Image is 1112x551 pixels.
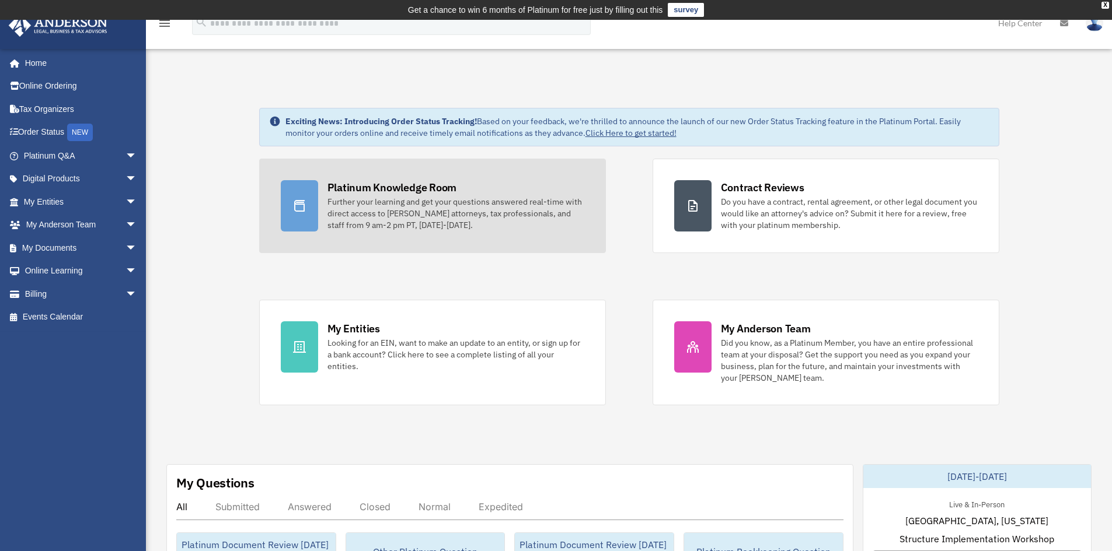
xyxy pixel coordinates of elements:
[259,300,606,405] a: My Entities Looking for an EIN, want to make an update to an entity, or sign up for a bank accoun...
[721,321,811,336] div: My Anderson Team
[8,282,155,306] a: Billingarrow_drop_down
[158,16,172,30] i: menu
[1101,2,1109,9] div: close
[408,3,663,17] div: Get a chance to win 6 months of Platinum for free just by filling out this
[176,501,187,513] div: All
[905,514,1048,528] span: [GEOGRAPHIC_DATA], [US_STATE]
[327,337,584,372] div: Looking for an EIN, want to make an update to an entity, or sign up for a bank account? Click her...
[900,532,1054,546] span: Structure Implementation Workshop
[126,167,149,191] span: arrow_drop_down
[126,259,149,283] span: arrow_drop_down
[360,501,391,513] div: Closed
[668,3,704,17] a: survey
[327,196,584,231] div: Further your learning and get your questions answered real-time with direct access to [PERSON_NAM...
[863,465,1091,488] div: [DATE]-[DATE]
[721,337,978,384] div: Did you know, as a Platinum Member, you have an entire professional team at your disposal? Get th...
[721,196,978,231] div: Do you have a contract, rental agreement, or other legal document you would like an attorney's ad...
[419,501,451,513] div: Normal
[8,236,155,259] a: My Documentsarrow_drop_down
[8,213,155,237] a: My Anderson Teamarrow_drop_down
[126,236,149,260] span: arrow_drop_down
[721,180,804,195] div: Contract Reviews
[126,282,149,306] span: arrow_drop_down
[8,51,149,75] a: Home
[215,501,260,513] div: Submitted
[8,190,155,213] a: My Entitiesarrow_drop_down
[126,213,149,237] span: arrow_drop_down
[8,306,155,329] a: Events Calendar
[8,97,155,121] a: Tax Organizers
[653,300,999,405] a: My Anderson Team Did you know, as a Platinum Member, you have an entire professional team at your...
[5,14,111,37] img: Anderson Advisors Platinum Portal
[8,121,155,145] a: Order StatusNEW
[8,75,155,98] a: Online Ordering
[653,159,999,253] a: Contract Reviews Do you have a contract, rental agreement, or other legal document you would like...
[585,128,677,138] a: Click Here to get started!
[288,501,332,513] div: Answered
[195,16,208,29] i: search
[327,321,380,336] div: My Entities
[285,115,989,139] div: Based on your feedback, we're thrilled to announce the launch of our new Order Status Tracking fe...
[8,144,155,167] a: Platinum Q&Aarrow_drop_down
[8,167,155,191] a: Digital Productsarrow_drop_down
[67,124,93,141] div: NEW
[285,116,477,127] strong: Exciting News: Introducing Order Status Tracking!
[158,20,172,30] a: menu
[126,144,149,168] span: arrow_drop_down
[479,501,523,513] div: Expedited
[1086,15,1103,31] img: User Pic
[176,474,255,492] div: My Questions
[259,159,606,253] a: Platinum Knowledge Room Further your learning and get your questions answered real-time with dire...
[8,259,155,283] a: Online Learningarrow_drop_down
[126,190,149,214] span: arrow_drop_down
[940,497,1014,510] div: Live & In-Person
[327,180,457,195] div: Platinum Knowledge Room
